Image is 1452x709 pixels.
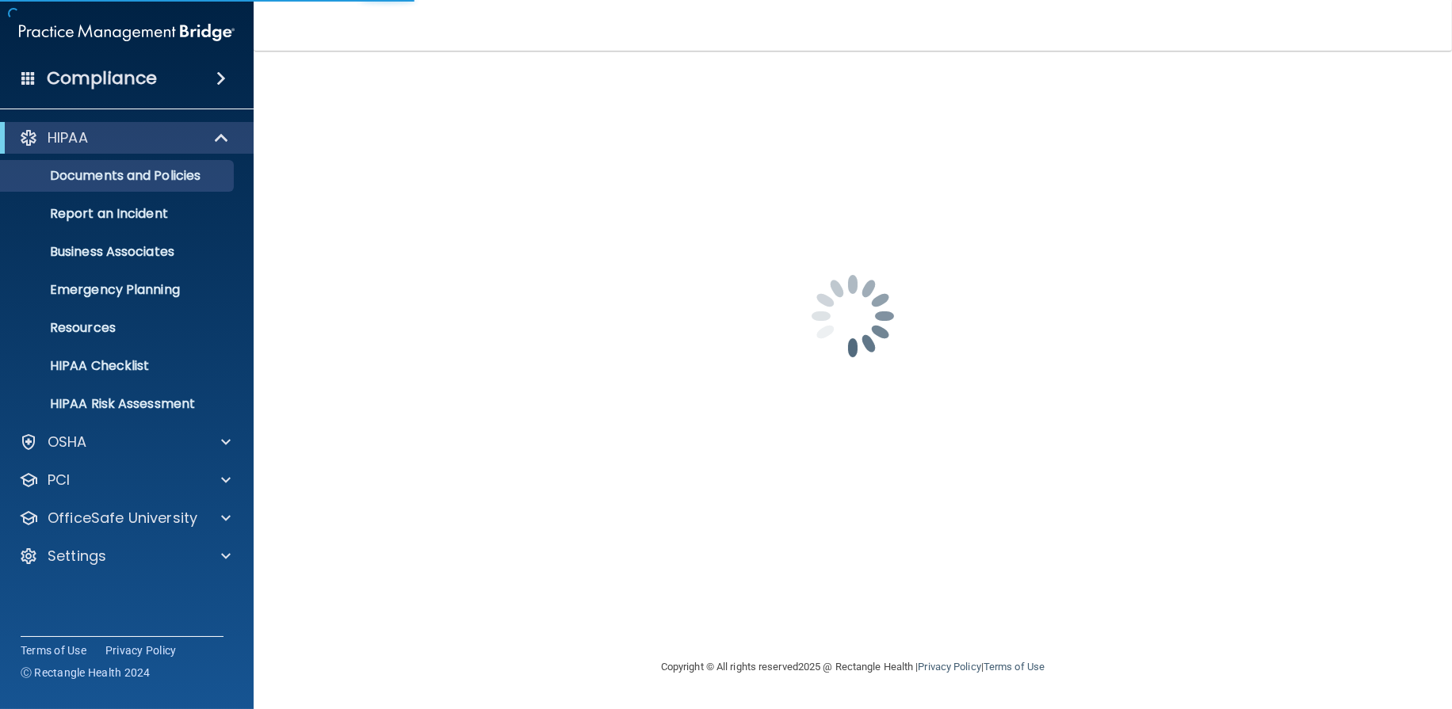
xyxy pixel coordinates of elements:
[19,547,231,566] a: Settings
[48,471,70,490] p: PCI
[984,661,1045,673] a: Terms of Use
[19,509,231,528] a: OfficeSafe University
[10,206,227,222] p: Report an Incident
[19,128,230,147] a: HIPAA
[19,17,235,48] img: PMB logo
[19,433,231,452] a: OSHA
[47,67,157,90] h4: Compliance
[19,471,231,490] a: PCI
[48,509,197,528] p: OfficeSafe University
[564,642,1142,692] div: Copyright © All rights reserved 2025 @ Rectangle Health | |
[21,642,86,658] a: Terms of Use
[48,433,87,452] p: OSHA
[10,320,227,336] p: Resources
[21,665,151,680] span: Ⓒ Rectangle Health 2024
[10,396,227,412] p: HIPAA Risk Assessment
[10,282,227,298] p: Emergency Planning
[105,642,177,658] a: Privacy Policy
[918,661,980,673] a: Privacy Policy
[48,128,88,147] p: HIPAA
[774,237,932,395] img: spinner.e123f6fc.gif
[48,547,106,566] p: Settings
[10,244,227,260] p: Business Associates
[10,358,227,374] p: HIPAA Checklist
[10,168,227,184] p: Documents and Policies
